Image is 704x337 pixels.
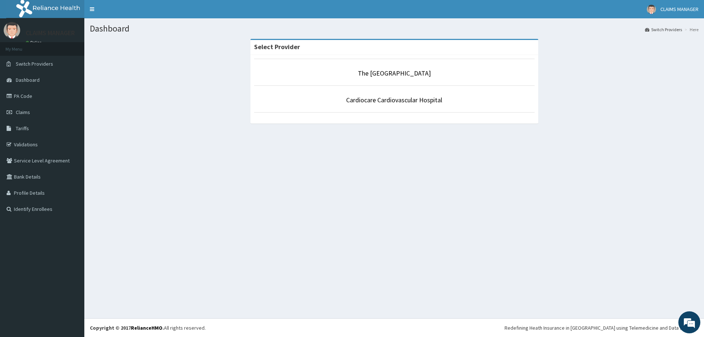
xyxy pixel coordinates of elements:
a: The [GEOGRAPHIC_DATA] [358,69,431,77]
span: Claims [16,109,30,116]
h1: Dashboard [90,24,698,33]
span: Tariffs [16,125,29,132]
footer: All rights reserved. [84,318,704,337]
span: Switch Providers [16,61,53,67]
a: Online [26,40,43,45]
li: Here [683,26,698,33]
img: User Image [647,5,656,14]
p: CLAIMS MANAGER [26,30,75,36]
a: Cardiocare Cardiovascular Hospital [346,96,442,104]
span: Dashboard [16,77,40,83]
span: CLAIMS MANAGER [660,6,698,12]
div: Redefining Heath Insurance in [GEOGRAPHIC_DATA] using Telemedicine and Data Science! [505,324,698,331]
strong: Select Provider [254,43,300,51]
a: Switch Providers [645,26,682,33]
a: RelianceHMO [131,325,162,331]
strong: Copyright © 2017 . [90,325,164,331]
img: User Image [4,22,20,39]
